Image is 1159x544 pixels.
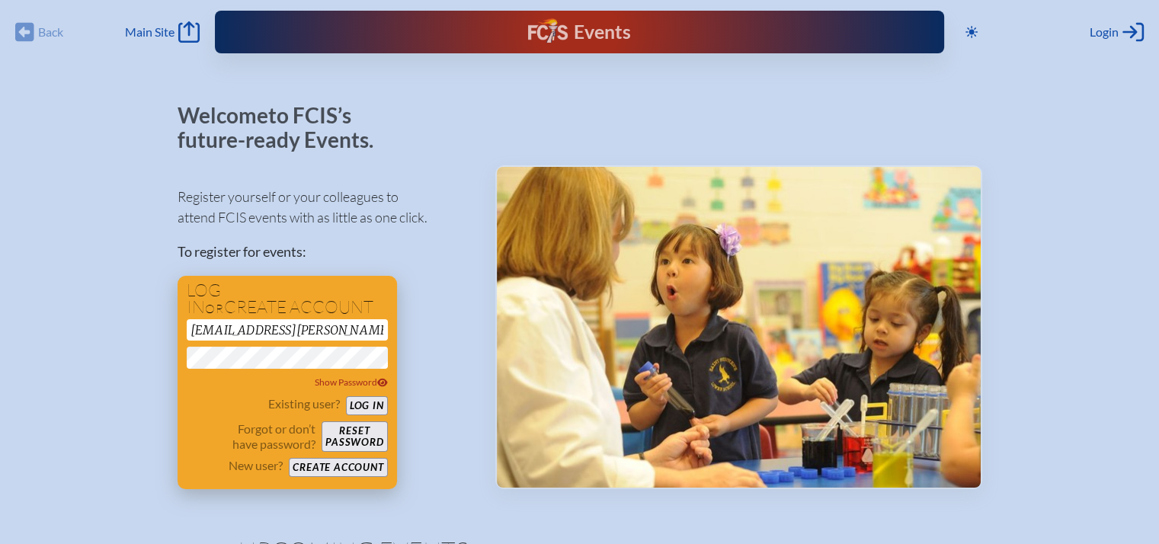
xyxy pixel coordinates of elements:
input: Email [187,319,388,341]
img: Events [497,167,981,488]
span: or [205,301,224,316]
button: Resetpassword [322,421,387,452]
span: Show Password [315,376,388,388]
div: FCIS Events — Future ready [421,18,737,46]
p: Welcome to FCIS’s future-ready Events. [178,104,391,152]
button: Log in [346,396,388,415]
p: Register yourself or your colleagues to attend FCIS events with as little as one click. [178,187,471,228]
p: To register for events: [178,242,471,262]
span: Main Site [125,24,174,40]
span: Login [1090,24,1119,40]
a: Main Site [125,21,200,43]
button: Create account [289,458,387,477]
p: New user? [229,458,283,473]
p: Forgot or don’t have password? [187,421,316,452]
h1: Log in create account [187,282,388,316]
p: Existing user? [268,396,340,411]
